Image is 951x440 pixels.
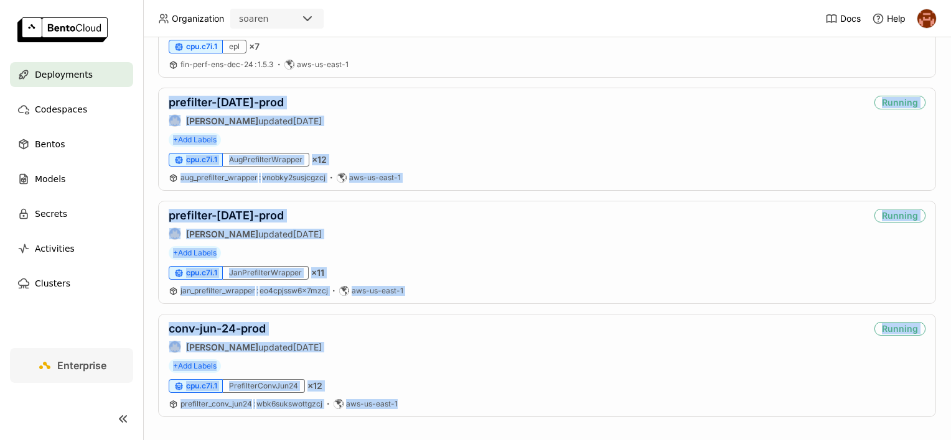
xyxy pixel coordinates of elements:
a: Secrets [10,201,133,226]
a: Deployments [10,62,133,87]
a: fin-perf-ens-dec-24:1.5.3 [180,60,273,70]
div: updated [169,341,322,353]
span: [DATE] [293,229,322,239]
img: Max Forlini [169,341,180,352]
span: × 12 [312,154,327,165]
a: aug_prefilter_wrapper:vnobky2susjcgzcj [180,173,326,183]
img: Max Forlini [169,228,180,239]
span: : [256,286,258,295]
span: × 7 [249,41,260,52]
img: Max Forlini [169,115,180,126]
span: [DATE] [293,116,322,126]
span: +Add Labels [169,246,221,260]
a: Docs [825,12,861,25]
div: JanPrefilterWrapper [223,266,309,280]
div: Running [874,209,925,222]
span: aws-us-east-1 [352,286,403,296]
div: updated [169,114,322,127]
span: : [255,60,256,69]
span: Clusters [35,276,70,291]
a: prefilter_conv_jun24:wbk6sukswottgzcj [180,399,322,409]
img: h0akoisn5opggd859j2zve66u2a2 [917,9,936,28]
strong: [PERSON_NAME] [186,342,258,352]
span: Codespaces [35,102,87,117]
span: [DATE] [293,342,322,352]
span: : [253,399,255,408]
span: Bentos [35,137,65,152]
a: conv-jun-24-prod [169,322,266,335]
span: aws-us-east-1 [349,173,401,183]
div: Running [874,96,925,109]
a: prefilter-[DATE]-prod [169,96,284,109]
a: Activities [10,236,133,261]
div: PrefilterConvJun24 [223,379,305,393]
strong: [PERSON_NAME] [186,229,258,239]
span: cpu.c7i.1 [186,155,217,165]
span: Organization [172,13,224,24]
span: Enterprise [57,359,106,372]
span: Docs [840,13,861,24]
span: aws-us-east-1 [297,60,349,70]
span: cpu.c7i.1 [186,42,217,52]
span: prefilter_conv_jun24 wbk6sukswottgzcj [180,399,322,408]
span: × 11 [311,267,324,278]
div: Help [872,12,906,25]
div: AugPrefilterWrapper [223,153,309,167]
a: Codespaces [10,97,133,122]
strong: [PERSON_NAME] [186,116,258,126]
div: updated [169,227,322,240]
div: Running [874,322,925,336]
span: : [259,173,261,182]
span: +Add Labels [169,133,221,147]
a: prefilter-[DATE]-prod [169,209,284,222]
span: cpu.c7i.1 [186,381,217,391]
div: epl [223,40,246,53]
span: +Add Labels [169,359,221,373]
img: logo [17,17,108,42]
a: Clusters [10,271,133,296]
a: jan_prefilter_wrapper:eo4cpjssw6x7mzcj [180,286,328,296]
span: aug_prefilter_wrapper vnobky2susjcgzcj [180,173,326,182]
input: Selected soaren. [269,13,271,25]
span: aws-us-east-1 [346,399,398,409]
span: cpu.c7i.1 [186,268,217,278]
a: Enterprise [10,348,133,383]
a: Models [10,167,133,191]
span: Help [887,13,906,24]
a: Bentos [10,132,133,157]
span: Models [35,172,65,186]
div: soaren [239,12,268,25]
span: Deployments [35,67,93,82]
span: Secrets [35,206,67,221]
span: Activities [35,241,75,256]
span: fin-perf-ens-dec-24 1.5.3 [180,60,273,69]
span: jan_prefilter_wrapper eo4cpjssw6x7mzcj [180,286,328,295]
span: × 12 [307,380,322,392]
